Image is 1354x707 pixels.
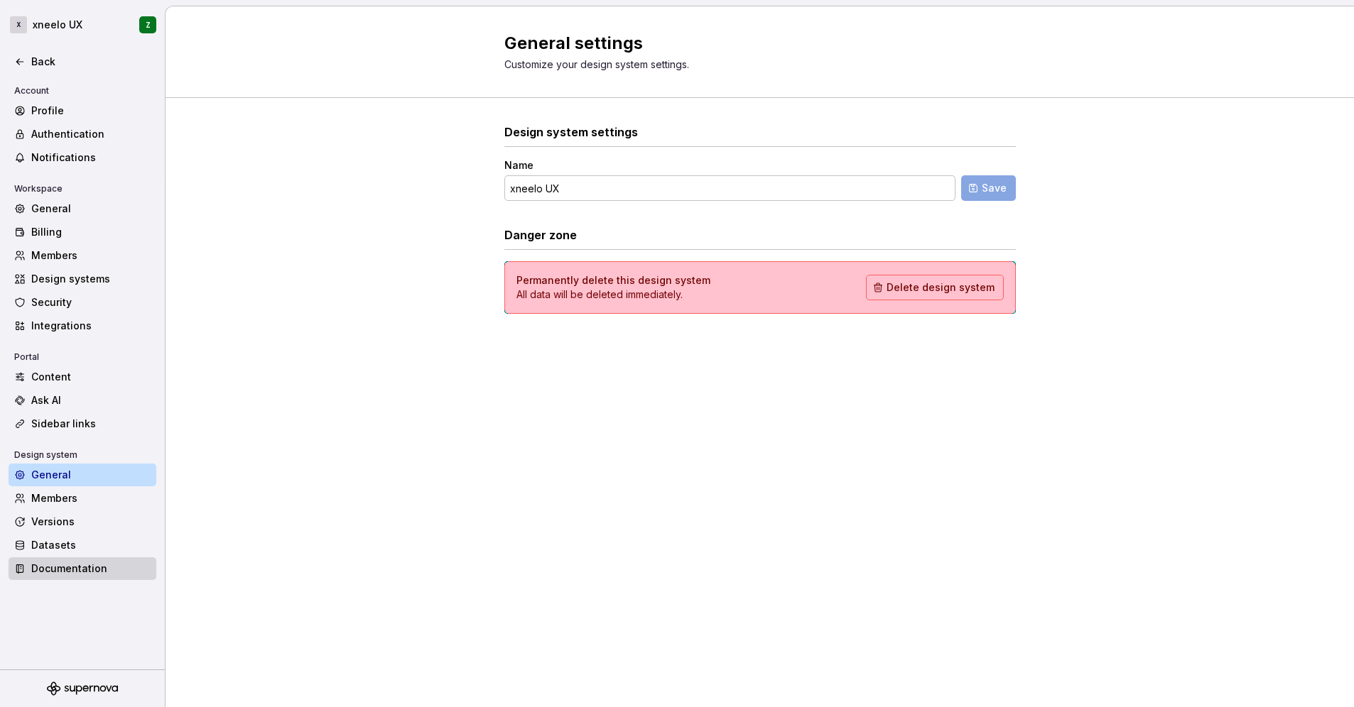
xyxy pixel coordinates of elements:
a: Versions [9,510,156,533]
div: Ask AI [31,393,151,407]
div: X [10,16,27,33]
div: Integrations [31,319,151,333]
div: xneelo UX [33,18,82,32]
div: Z [146,19,151,31]
div: Content [31,370,151,384]
a: Datasets [9,534,156,557]
a: General [9,464,156,486]
div: Sidebar links [31,417,151,431]
div: Datasets [31,538,151,552]
a: Authentication [9,123,156,146]
a: Back [9,50,156,73]
div: General [31,202,151,216]
div: Members [31,248,151,263]
a: General [9,197,156,220]
div: Portal [9,349,45,366]
div: General [31,468,151,482]
a: Billing [9,221,156,243]
button: Delete design system [866,275,1004,300]
span: Delete design system [887,280,995,295]
a: Members [9,487,156,510]
a: Design systems [9,268,156,290]
div: Authentication [31,127,151,141]
a: Documentation [9,557,156,580]
div: Billing [31,225,151,239]
h4: Permanently delete this design system [516,273,710,287]
p: All data will be deleted immediately. [516,287,710,302]
span: Customize your design system settings. [504,58,689,70]
div: Back [31,55,151,69]
a: Notifications [9,146,156,169]
h3: Danger zone [504,226,577,243]
h2: General settings [504,32,999,55]
div: Security [31,295,151,309]
button: Xxneelo UXZ [3,9,162,40]
div: Documentation [31,561,151,576]
div: Versions [31,515,151,529]
a: Integrations [9,314,156,337]
div: Notifications [31,150,151,165]
a: Ask AI [9,389,156,412]
h3: Design system settings [504,124,638,141]
label: Name [504,158,534,172]
a: Content [9,366,156,388]
a: Sidebar links [9,412,156,435]
div: Members [31,491,151,505]
div: Design system [9,446,83,464]
svg: Supernova Logo [47,681,118,696]
div: Account [9,82,55,99]
a: Profile [9,99,156,122]
div: Workspace [9,180,68,197]
a: Security [9,291,156,314]
div: Design systems [31,272,151,286]
a: Members [9,244,156,267]
div: Profile [31,104,151,118]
